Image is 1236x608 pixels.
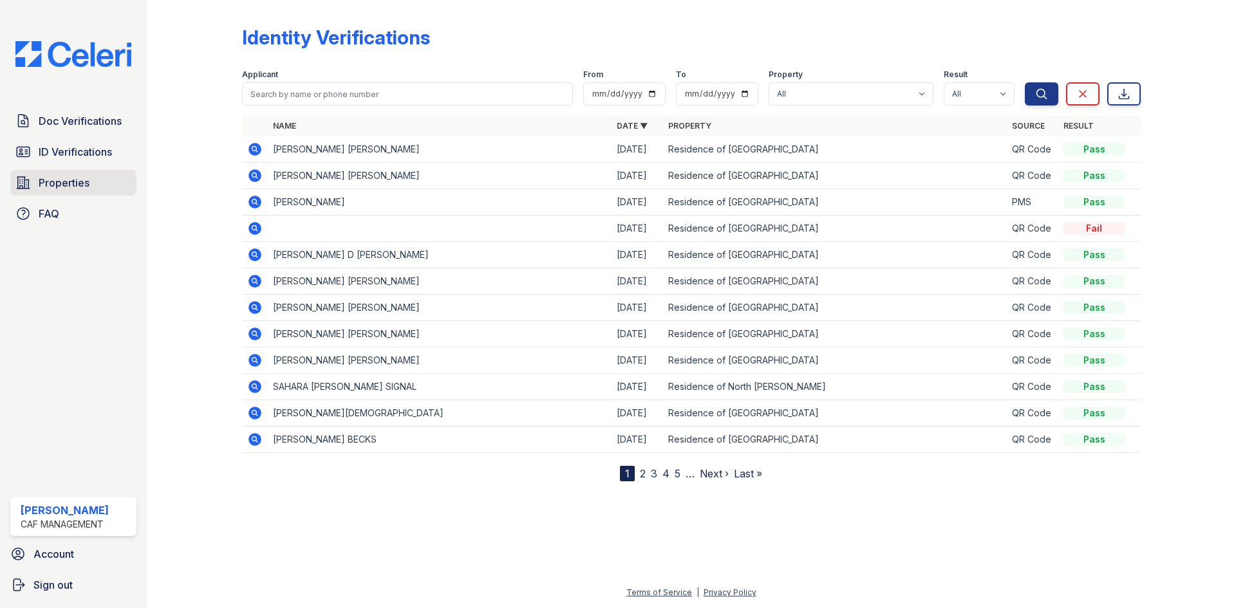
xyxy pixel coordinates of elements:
a: 2 [640,467,646,480]
td: QR Code [1007,268,1058,295]
td: [PERSON_NAME][DEMOGRAPHIC_DATA] [268,400,612,427]
a: Result [1063,121,1094,131]
div: [PERSON_NAME] [21,502,109,518]
td: QR Code [1007,136,1058,163]
td: [DATE] [612,216,663,242]
a: Next › [700,467,729,480]
a: Sign out [5,572,142,598]
span: Doc Verifications [39,113,122,129]
div: Pass [1063,433,1125,446]
span: … [686,466,695,481]
td: [PERSON_NAME] [PERSON_NAME] [268,268,612,295]
td: [PERSON_NAME] [PERSON_NAME] [268,321,612,347]
div: Identity Verifications [242,26,430,49]
td: SAHARA [PERSON_NAME] SIGNAL [268,374,612,400]
div: Pass [1063,248,1125,261]
a: Date ▼ [617,121,648,131]
a: Properties [10,170,136,196]
td: QR Code [1007,242,1058,268]
td: Residence of [GEOGRAPHIC_DATA] [663,216,1007,242]
label: To [676,69,686,80]
a: Last » [734,467,762,480]
td: [DATE] [612,321,663,347]
a: ID Verifications [10,139,136,165]
td: [PERSON_NAME] [268,189,612,216]
a: Name [273,121,296,131]
a: Account [5,541,142,567]
div: Pass [1063,143,1125,156]
a: 5 [675,467,680,480]
div: Pass [1063,354,1125,367]
div: Pass [1063,301,1125,314]
span: Account [33,546,74,562]
div: Pass [1063,169,1125,182]
td: Residence of [GEOGRAPHIC_DATA] [663,242,1007,268]
td: Residence of [GEOGRAPHIC_DATA] [663,136,1007,163]
a: Privacy Policy [704,587,756,597]
div: Pass [1063,380,1125,393]
div: Fail [1063,222,1125,235]
a: Terms of Service [626,587,692,597]
td: [DATE] [612,136,663,163]
td: [DATE] [612,347,663,374]
input: Search by name or phone number [242,82,573,106]
td: [DATE] [612,374,663,400]
td: [DATE] [612,189,663,216]
td: Residence of [GEOGRAPHIC_DATA] [663,189,1007,216]
td: Residence of [GEOGRAPHIC_DATA] [663,347,1007,374]
td: [DATE] [612,427,663,453]
td: QR Code [1007,374,1058,400]
td: QR Code [1007,216,1058,242]
td: Residence of [GEOGRAPHIC_DATA] [663,427,1007,453]
div: Pass [1063,196,1125,208]
td: QR Code [1007,400,1058,427]
div: CAF Management [21,518,109,531]
div: | [697,587,699,597]
label: Applicant [242,69,278,80]
div: 1 [620,466,635,481]
a: Doc Verifications [10,108,136,134]
td: Residence of [GEOGRAPHIC_DATA] [663,400,1007,427]
label: Property [769,69,803,80]
td: [PERSON_NAME] [PERSON_NAME] [268,163,612,189]
td: [PERSON_NAME] BECKS [268,427,612,453]
div: Pass [1063,275,1125,288]
td: [PERSON_NAME] [PERSON_NAME] [268,136,612,163]
td: Residence of [GEOGRAPHIC_DATA] [663,268,1007,295]
img: CE_Logo_Blue-a8612792a0a2168367f1c8372b55b34899dd931a85d93a1a3d3e32e68fde9ad4.png [5,41,142,67]
td: QR Code [1007,427,1058,453]
label: From [583,69,603,80]
label: Result [944,69,968,80]
td: [PERSON_NAME] D [PERSON_NAME] [268,242,612,268]
a: Source [1012,121,1045,131]
td: Residence of [GEOGRAPHIC_DATA] [663,321,1007,347]
td: Residence of [GEOGRAPHIC_DATA] [663,163,1007,189]
span: ID Verifications [39,144,112,160]
div: Pass [1063,407,1125,419]
td: [DATE] [612,242,663,268]
td: [DATE] [612,295,663,321]
td: QR Code [1007,163,1058,189]
td: [PERSON_NAME] [PERSON_NAME] [268,295,612,321]
td: QR Code [1007,321,1058,347]
td: Residence of North [PERSON_NAME] [663,374,1007,400]
div: Pass [1063,327,1125,340]
td: [DATE] [612,268,663,295]
span: Sign out [33,577,73,593]
span: Properties [39,175,89,190]
td: Residence of [GEOGRAPHIC_DATA] [663,295,1007,321]
td: PMS [1007,189,1058,216]
td: [DATE] [612,400,663,427]
a: Property [668,121,711,131]
span: FAQ [39,206,59,221]
td: [DATE] [612,163,663,189]
a: 4 [662,467,669,480]
td: QR Code [1007,295,1058,321]
td: QR Code [1007,347,1058,374]
td: [PERSON_NAME] [PERSON_NAME] [268,347,612,374]
a: 3 [651,467,657,480]
a: FAQ [10,201,136,226]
